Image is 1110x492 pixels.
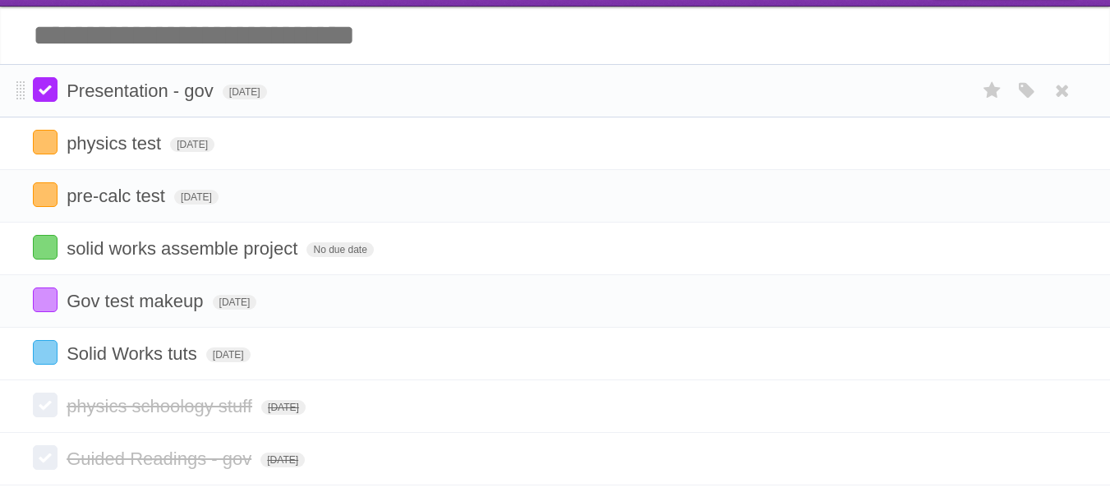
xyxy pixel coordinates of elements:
[67,238,302,259] span: solid works assemble project
[261,400,306,415] span: [DATE]
[67,291,207,311] span: Gov test makeup
[33,287,58,312] label: Done
[67,343,201,364] span: Solid Works tuts
[306,242,373,257] span: No due date
[67,80,218,101] span: Presentation - gov
[67,186,169,206] span: pre-calc test
[33,77,58,102] label: Done
[33,340,58,365] label: Done
[977,77,1008,104] label: Star task
[33,130,58,154] label: Done
[33,445,58,470] label: Done
[33,182,58,207] label: Done
[67,133,165,154] span: physics test
[206,347,251,362] span: [DATE]
[174,190,219,205] span: [DATE]
[213,295,257,310] span: [DATE]
[33,235,58,260] label: Done
[67,396,256,416] span: physics schoology stuff
[170,137,214,152] span: [DATE]
[67,448,256,469] span: Guided Readings - gov
[223,85,267,99] span: [DATE]
[33,393,58,417] label: Done
[260,453,305,467] span: [DATE]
